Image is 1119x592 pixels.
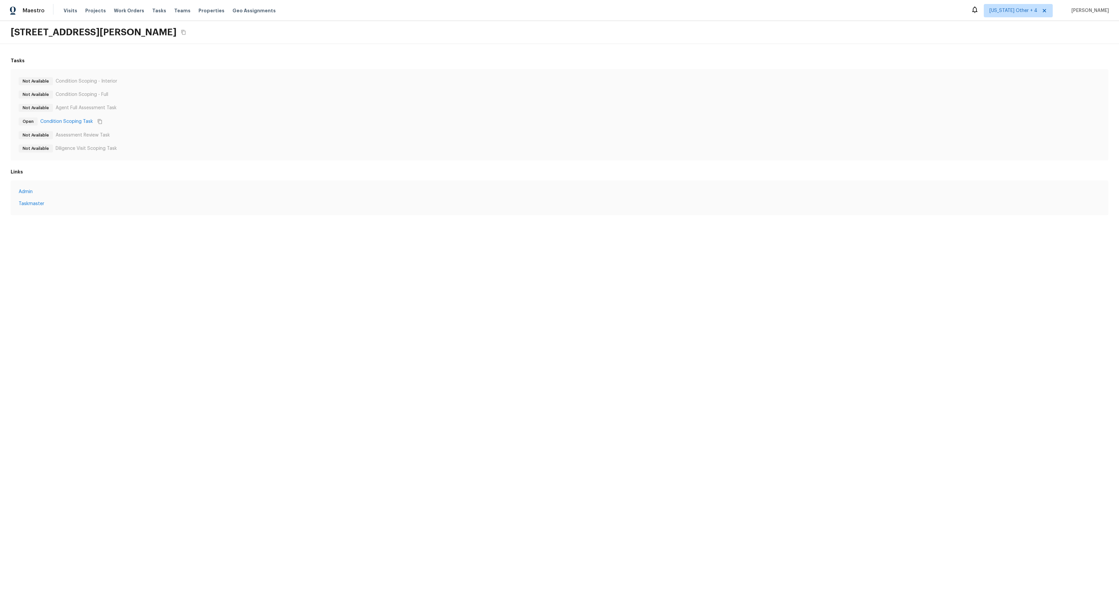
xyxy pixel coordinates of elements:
[11,26,177,38] h2: [STREET_ADDRESS][PERSON_NAME]
[198,7,224,14] span: Properties
[1069,7,1109,14] span: [PERSON_NAME]
[85,7,106,14] span: Projects
[19,200,1100,207] a: Taskmaster
[23,7,45,14] span: Maestro
[19,188,1100,195] a: Admin
[56,91,108,98] p: Condition Scoping - Full
[11,57,1108,64] h6: Tasks
[114,7,144,14] span: Work Orders
[20,105,52,111] span: Not Available
[64,7,77,14] span: Visits
[20,145,52,152] span: Not Available
[56,132,110,139] p: Assessment Review Task
[232,7,276,14] span: Geo Assignments
[96,117,104,126] button: Copy Task ID
[989,7,1037,14] span: [US_STATE] Other + 4
[56,78,117,85] p: Condition Scoping - Interior
[40,118,93,125] a: Condition Scoping Task
[11,168,1108,175] h6: Links
[56,105,117,111] p: Agent Full Assessment Task
[152,8,166,13] span: Tasks
[20,118,36,125] span: Open
[20,91,52,98] span: Not Available
[20,78,52,85] span: Not Available
[20,132,52,139] span: Not Available
[179,28,188,37] button: Copy Address
[174,7,190,14] span: Teams
[56,145,117,152] p: Diligence Visit Scoping Task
